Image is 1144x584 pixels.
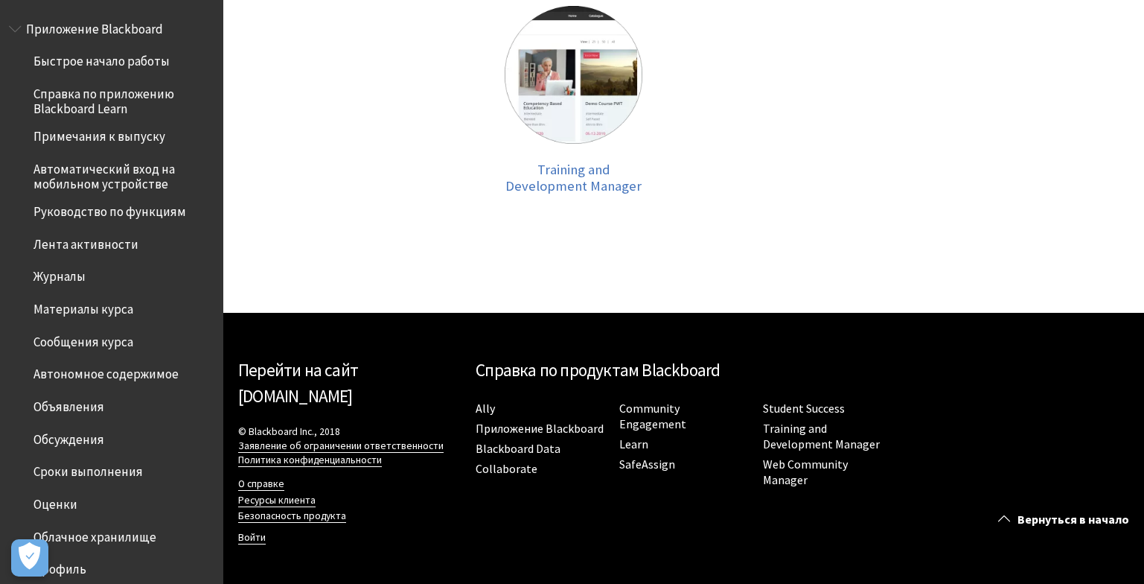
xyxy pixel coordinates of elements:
p: © Blackboard Inc., 2018 [238,425,461,467]
a: Blackboard Data [476,441,560,457]
a: Web Community Manager [763,457,848,488]
span: Автономное содержимое [33,362,179,382]
span: Автоматический вход на мобильном устройстве [33,156,213,191]
span: Руководство по функциям [33,199,186,219]
a: О справке [238,477,284,491]
span: Материалы курса [33,296,133,317]
a: Ally [476,401,495,416]
span: Объявления [33,394,104,414]
a: SafeAssign [619,457,675,472]
span: Профиль [33,556,86,577]
a: Безопасность продукта [238,510,346,523]
span: Обсуждения [33,427,104,447]
a: Войти [238,531,266,545]
span: Справка по приложению Blackboard Learn [33,81,213,116]
a: Приложение Blackboard [476,421,604,437]
a: Community Engagement [619,401,686,432]
h2: Справка по продуктам Blackboard [476,358,892,384]
span: Быстрое начало работы [33,49,170,69]
span: Сообщения курса [33,329,133,349]
a: Training and Development Manager Training and Development Manager [505,6,642,194]
span: Журналы [33,264,86,285]
a: Training and Development Manager [763,421,880,452]
a: Collaborate [476,461,537,477]
span: Приложение Blackboard [26,16,163,36]
a: Student Success [763,401,845,416]
a: Заявление об ограничении ответственности [238,439,444,453]
span: Сроки выполнения [33,459,143,479]
span: Training and Development Manager [505,161,642,194]
img: Training and Development Manager [505,6,642,144]
span: Облачное хранилище [33,524,156,545]
a: Learn [619,437,648,452]
a: Политика конфиденциальности [238,454,382,467]
span: Примечания к выпуску [33,124,165,144]
span: Оценки [33,492,77,512]
span: Лента активности [33,232,138,252]
a: Вернуться в начало [987,506,1144,533]
button: Open Preferences [11,539,48,577]
a: Перейти на сайт [DOMAIN_NAME] [238,359,358,407]
a: Ресурсы клиента [238,494,316,507]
